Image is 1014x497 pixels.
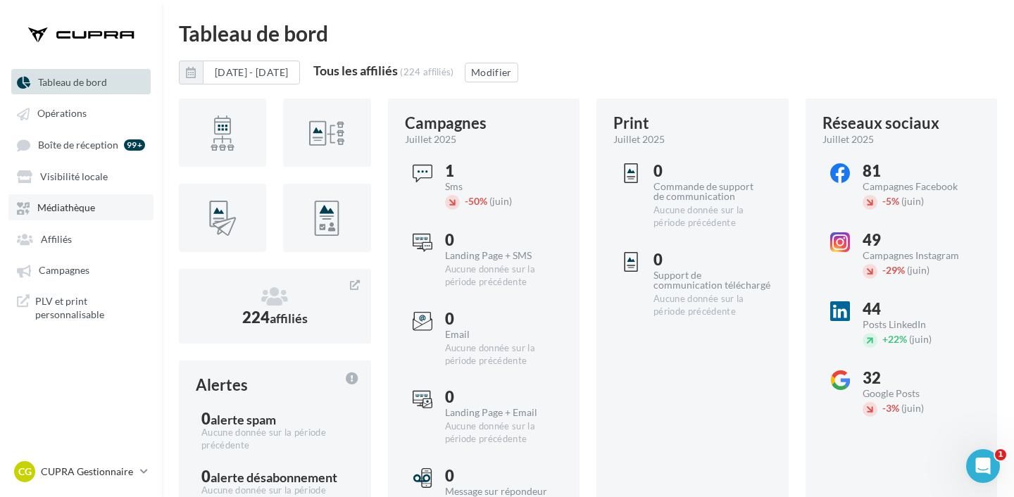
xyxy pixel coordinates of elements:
[39,265,89,277] span: Campagnes
[8,132,154,158] a: Boîte de réception 99+
[445,420,551,446] div: Aucune donnée sur la période précédente
[445,311,551,327] div: 0
[445,408,551,417] div: Landing Page + Email
[653,293,771,318] div: Aucune donnée sur la période précédente
[445,251,551,260] div: Landing Page + SMS
[445,163,551,179] div: 1
[465,63,518,82] button: Modifier
[863,232,969,248] div: 49
[445,182,551,191] div: Sms
[35,294,145,322] span: PLV et print personnalisable
[882,264,905,276] span: 29%
[882,264,886,276] span: -
[465,195,468,207] span: -
[201,427,349,452] div: Aucune donnée sur la période précédente
[203,61,300,84] button: [DATE] - [DATE]
[8,194,154,220] a: Médiathèque
[653,182,760,201] div: Commande de support de communication
[882,402,899,414] span: 3%
[313,64,398,77] div: Tous les affiliés
[901,195,924,207] span: (juin)
[37,202,95,214] span: Médiathèque
[653,204,760,229] div: Aucune donnée sur la période précédente
[863,163,969,179] div: 81
[11,458,151,485] a: CG CUPRA Gestionnaire
[405,132,456,146] span: juillet 2025
[882,333,907,345] span: 22%
[882,333,888,345] span: +
[909,333,932,345] span: (juin)
[40,170,108,182] span: Visibilité locale
[201,469,349,484] div: 0
[211,471,337,484] div: alerte désabonnement
[653,163,760,179] div: 0
[863,370,980,386] div: 32
[445,486,563,496] div: Message sur répondeur
[445,263,551,289] div: Aucune donnée sur la période précédente
[445,389,551,405] div: 0
[863,320,969,329] div: Posts LinkedIn
[489,195,512,207] span: (juin)
[445,468,563,484] div: 0
[8,100,154,125] a: Opérations
[179,61,300,84] button: [DATE] - [DATE]
[41,465,134,479] p: CUPRA Gestionnaire
[613,132,665,146] span: juillet 2025
[8,289,154,327] a: PLV et print personnalisable
[863,301,969,317] div: 44
[124,139,145,151] div: 99+
[995,449,1006,460] span: 1
[445,329,551,339] div: Email
[653,252,771,268] div: 0
[445,232,551,248] div: 0
[179,23,997,44] div: Tableau de bord
[822,115,939,131] div: Réseaux sociaux
[822,132,874,146] span: juillet 2025
[863,389,980,398] div: Google Posts
[907,264,930,276] span: (juin)
[242,308,308,327] span: 224
[270,310,308,326] span: affiliés
[613,115,649,131] div: Print
[18,465,32,479] span: CG
[863,251,969,260] div: Campagnes Instagram
[901,402,924,414] span: (juin)
[8,226,154,251] a: Affiliés
[41,233,72,245] span: Affiliés
[8,163,154,189] a: Visibilité locale
[196,377,248,393] div: Alertes
[445,342,551,367] div: Aucune donnée sur la période précédente
[405,115,487,131] div: Campagnes
[38,139,118,151] span: Boîte de réception
[882,195,886,207] span: -
[863,182,969,191] div: Campagnes Facebook
[966,449,1000,483] iframe: Intercom live chat
[882,195,899,207] span: 5%
[8,69,154,94] a: Tableau de bord
[8,257,154,282] a: Campagnes
[465,195,487,207] span: 50%
[38,76,107,88] span: Tableau de bord
[37,108,87,120] span: Opérations
[653,270,771,290] div: Support de communication téléchargé
[211,413,276,426] div: alerte spam
[400,66,454,77] div: (224 affiliés)
[201,411,349,427] div: 0
[882,402,886,414] span: -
